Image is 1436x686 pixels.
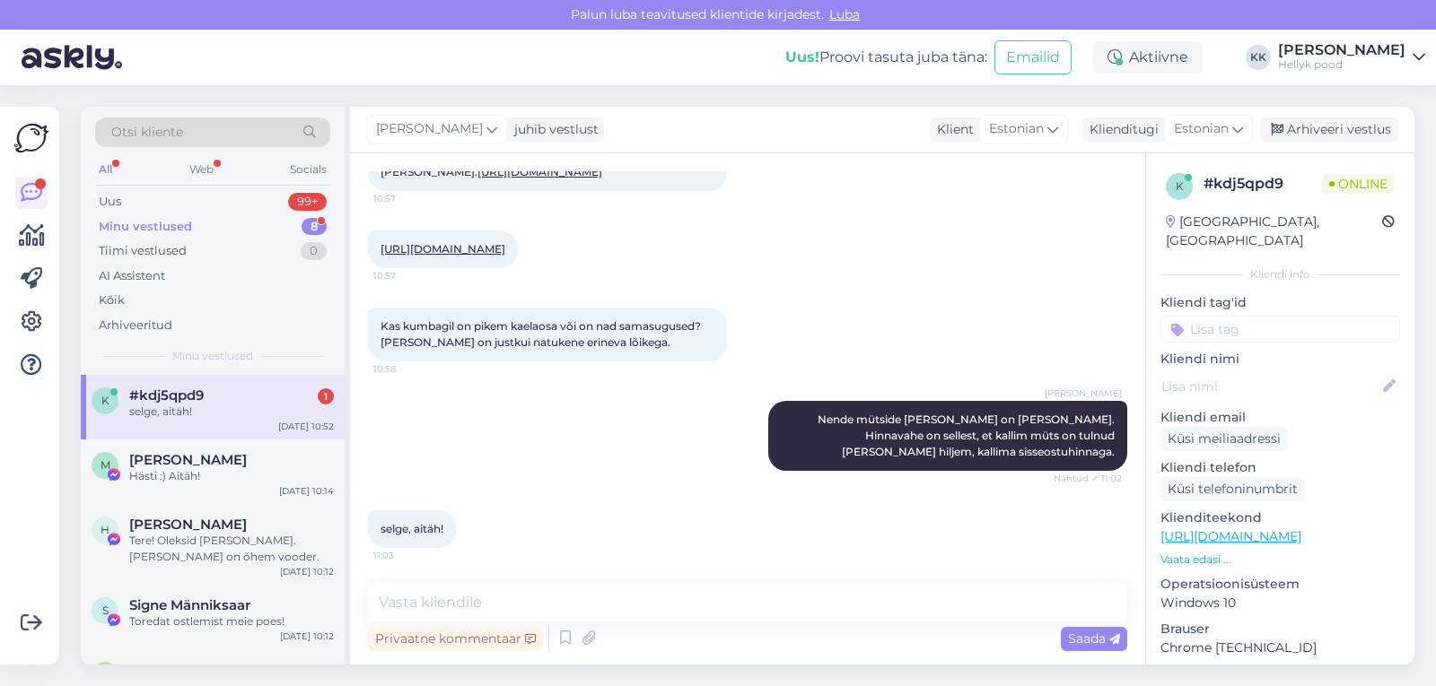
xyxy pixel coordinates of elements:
[1160,458,1400,477] p: Kliendi telefon
[1054,472,1122,485] span: Nähtud ✓ 11:02
[279,484,334,498] div: [DATE] 10:14
[818,412,1117,458] span: Nende mütside [PERSON_NAME] on [PERSON_NAME]. Hinnavahe on sellest, et kallim müts on tulnud [PER...
[129,452,247,468] span: Marika Kundla
[785,48,819,65] b: Uus!
[129,404,334,420] div: selge, aitäh!
[1278,43,1405,57] div: [PERSON_NAME]
[101,458,110,472] span: M
[129,468,334,484] div: Hästi :) Aitäh!
[99,291,125,309] div: Kõik
[1278,57,1405,72] div: Hellyk pood
[1176,179,1184,193] span: k
[99,267,165,285] div: AI Assistent
[129,662,206,678] span: #5oyhddzy
[507,120,599,139] div: juhib vestlust
[129,597,250,613] span: Signe Männiksaar
[111,123,183,142] span: Otsi kliente
[1160,620,1400,638] p: Brauser
[1093,41,1203,74] div: Aktiivne
[381,319,704,349] span: Kas kumbagil on pikem kaelaosa või on nad samasugused? [PERSON_NAME] on justkui natukene erineva ...
[1045,386,1122,400] span: [PERSON_NAME]
[1160,575,1400,594] p: Operatsioonisüsteem
[381,242,505,256] a: [URL][DOMAIN_NAME]
[1160,551,1400,568] p: Vaata edasi ...
[1160,528,1301,544] a: [URL][DOMAIN_NAME]
[129,517,247,533] span: Helerin Mõttus
[1160,408,1400,427] p: Kliendi email
[278,420,334,433] div: [DATE] 10:52
[477,165,602,178] a: [URL][DOMAIN_NAME]
[1160,477,1305,501] div: Küsi telefoninumbrit
[1174,119,1229,139] span: Estonian
[1160,316,1400,343] input: Lisa tag
[930,120,974,139] div: Klient
[172,348,253,364] span: Minu vestlused
[1160,594,1400,612] p: Windows 10
[95,158,116,181] div: All
[1278,43,1425,72] a: [PERSON_NAME]Hellyk pood
[301,242,327,260] div: 0
[99,242,187,260] div: Tiimi vestlused
[373,549,441,562] span: 11:03
[129,613,334,630] div: Toredat ostlemist meie poes!
[1204,173,1322,195] div: # kdj5qpd9
[824,6,865,22] span: Luba
[376,119,483,139] span: [PERSON_NAME]
[1322,174,1395,194] span: Online
[280,630,334,643] div: [DATE] 10:12
[785,47,987,68] div: Proovi tasuta juba täna:
[368,627,543,651] div: Privaatne kommentaar
[1160,638,1400,657] p: Chrome [TECHNICAL_ID]
[1068,630,1120,647] span: Saada
[102,604,109,617] span: S
[101,523,109,536] span: H
[1260,117,1398,142] div: Arhiveeri vestlus
[1160,350,1400,369] p: Kliendi nimi
[1161,377,1379,396] input: Lisa nimi
[1166,213,1382,250] div: [GEOGRAPHIC_DATA], [GEOGRAPHIC_DATA]
[99,317,172,334] div: Arhiveeritud
[129,387,204,404] span: #kdj5qpd9
[318,388,334,404] div: 1
[101,394,109,407] span: k
[373,269,441,282] span: 10:57
[186,158,217,181] div: Web
[1160,508,1400,527] p: Klienditeekond
[989,119,1044,139] span: Estonian
[1160,266,1400,282] div: Kliendi info
[1082,120,1159,139] div: Klienditugi
[1246,45,1271,70] div: KK
[280,565,334,578] div: [DATE] 10:12
[286,158,330,181] div: Socials
[288,193,327,211] div: 99+
[99,218,192,236] div: Minu vestlused
[381,522,443,535] span: selge, aitäh!
[1160,427,1288,451] div: Küsi meiliaadressi
[1160,293,1400,312] p: Kliendi tag'id
[302,218,327,236] div: 8
[373,362,441,376] span: 10:58
[994,40,1072,74] button: Emailid
[373,192,441,205] span: 10:57
[129,533,334,565] div: Tere! Oleksid [PERSON_NAME]. [PERSON_NAME] on õhem vooder.
[14,121,48,155] img: Askly Logo
[99,193,121,211] div: Uus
